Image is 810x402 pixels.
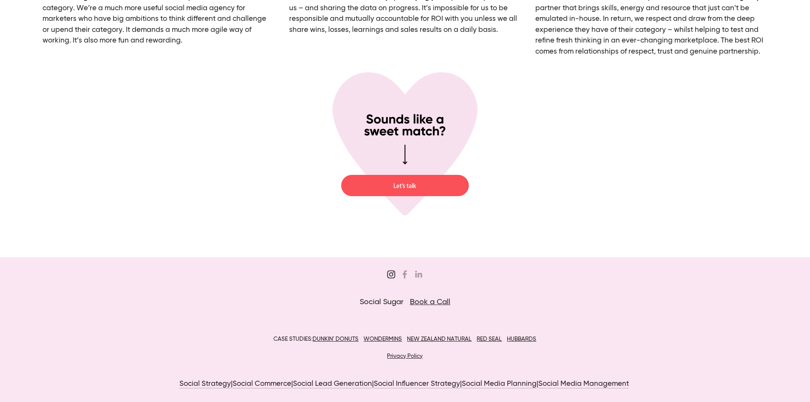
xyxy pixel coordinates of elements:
[401,270,409,279] a: Sugar Digi
[407,336,472,342] a: NEW ZEALAND NATURAL
[360,298,404,306] span: Social Sugar
[333,71,478,216] img: Perfect-Match.png
[313,336,358,342] a: DUNKIN’ DONUTS
[387,270,395,279] a: Sugar&Partners
[92,334,718,345] p: CASE STUDIES:
[410,298,450,306] a: Book a Call
[538,380,629,388] a: Social Media Management
[462,380,537,388] a: Social Media Planning
[92,379,718,390] p: | | | | |
[374,380,460,388] a: Social Influencer Strategy
[387,353,423,359] a: Privacy Policy
[233,380,291,388] a: Social Commerce
[477,336,502,342] a: RED SEAL
[507,336,536,342] a: HUBBARDS
[364,336,402,342] a: WONDERMINS
[293,380,372,388] a: Social Lead Generation
[414,270,423,279] a: Jordan Eley
[179,380,231,388] a: Social Strategy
